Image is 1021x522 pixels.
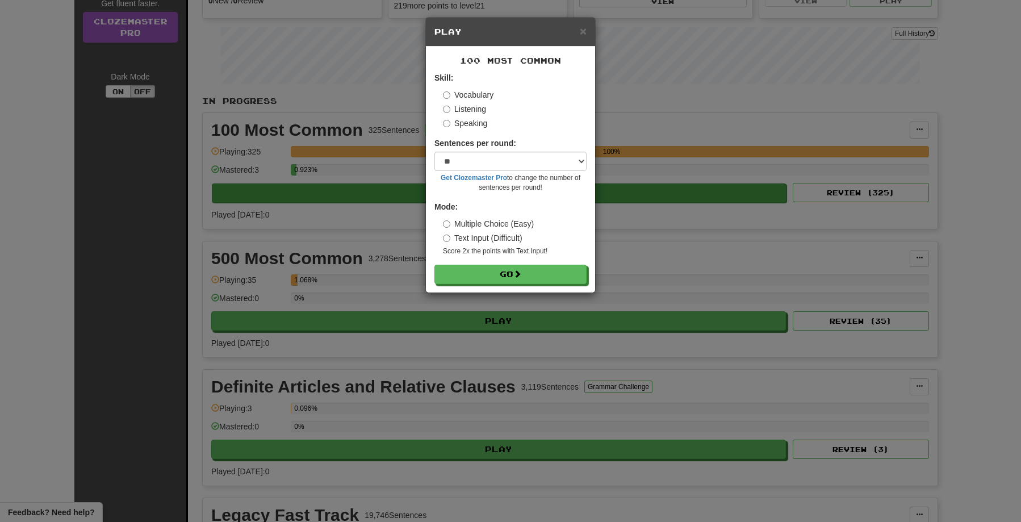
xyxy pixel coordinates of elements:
[434,137,516,149] label: Sentences per round:
[460,56,561,65] span: 100 Most Common
[443,91,450,99] input: Vocabulary
[443,247,587,256] small: Score 2x the points with Text Input !
[434,173,587,193] small: to change the number of sentences per round!
[443,103,486,115] label: Listening
[443,235,450,242] input: Text Input (Difficult)
[441,174,507,182] a: Get Clozemaster Pro
[434,265,587,284] button: Go
[434,202,458,211] strong: Mode:
[580,24,587,37] span: ×
[443,218,534,229] label: Multiple Choice (Easy)
[434,26,587,37] h5: Play
[443,106,450,113] input: Listening
[443,220,450,228] input: Multiple Choice (Easy)
[443,118,487,129] label: Speaking
[443,120,450,127] input: Speaking
[443,232,522,244] label: Text Input (Difficult)
[434,73,453,82] strong: Skill:
[443,89,493,101] label: Vocabulary
[580,25,587,37] button: Close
